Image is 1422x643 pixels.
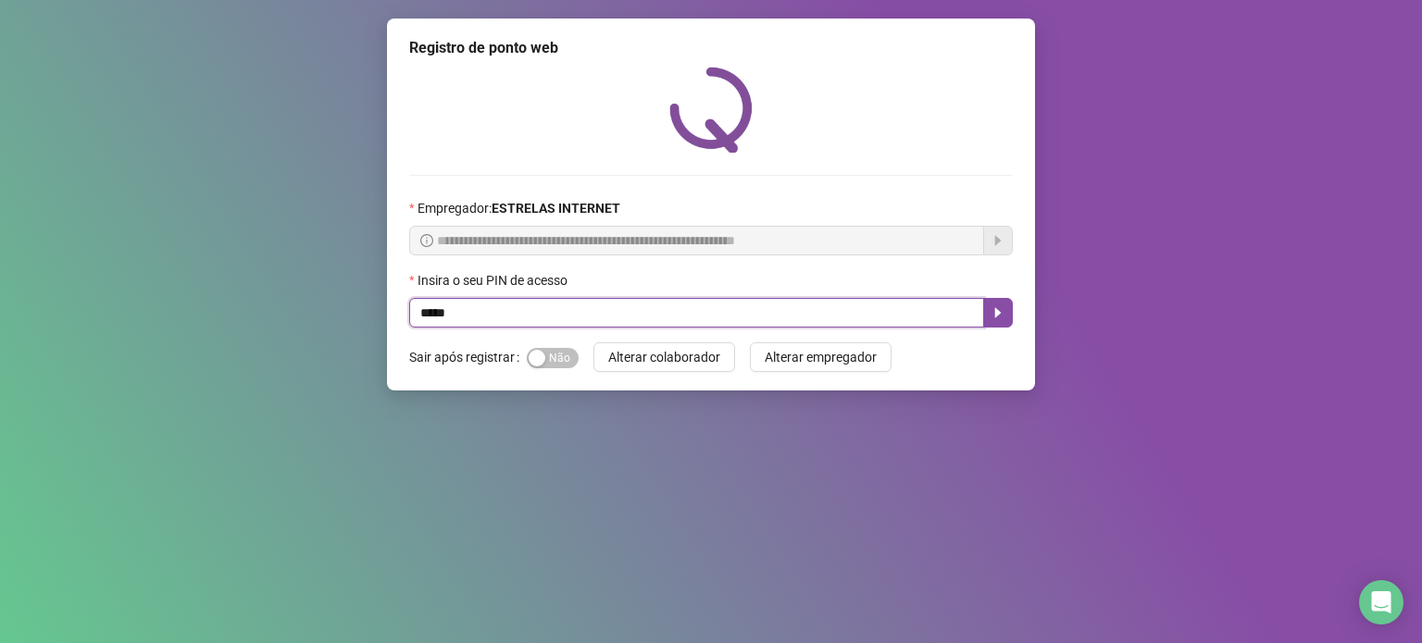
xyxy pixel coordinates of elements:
[669,67,753,153] img: QRPoint
[1359,580,1403,624] div: Open Intercom Messenger
[750,342,892,372] button: Alterar empregador
[409,270,580,291] label: Insira o seu PIN de acesso
[608,347,720,367] span: Alterar colaborador
[991,305,1005,320] span: caret-right
[593,342,735,372] button: Alterar colaborador
[409,37,1013,59] div: Registro de ponto web
[492,201,620,216] strong: ESTRELAS INTERNET
[765,347,877,367] span: Alterar empregador
[418,198,620,218] span: Empregador :
[409,342,527,372] label: Sair após registrar
[420,234,433,247] span: info-circle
